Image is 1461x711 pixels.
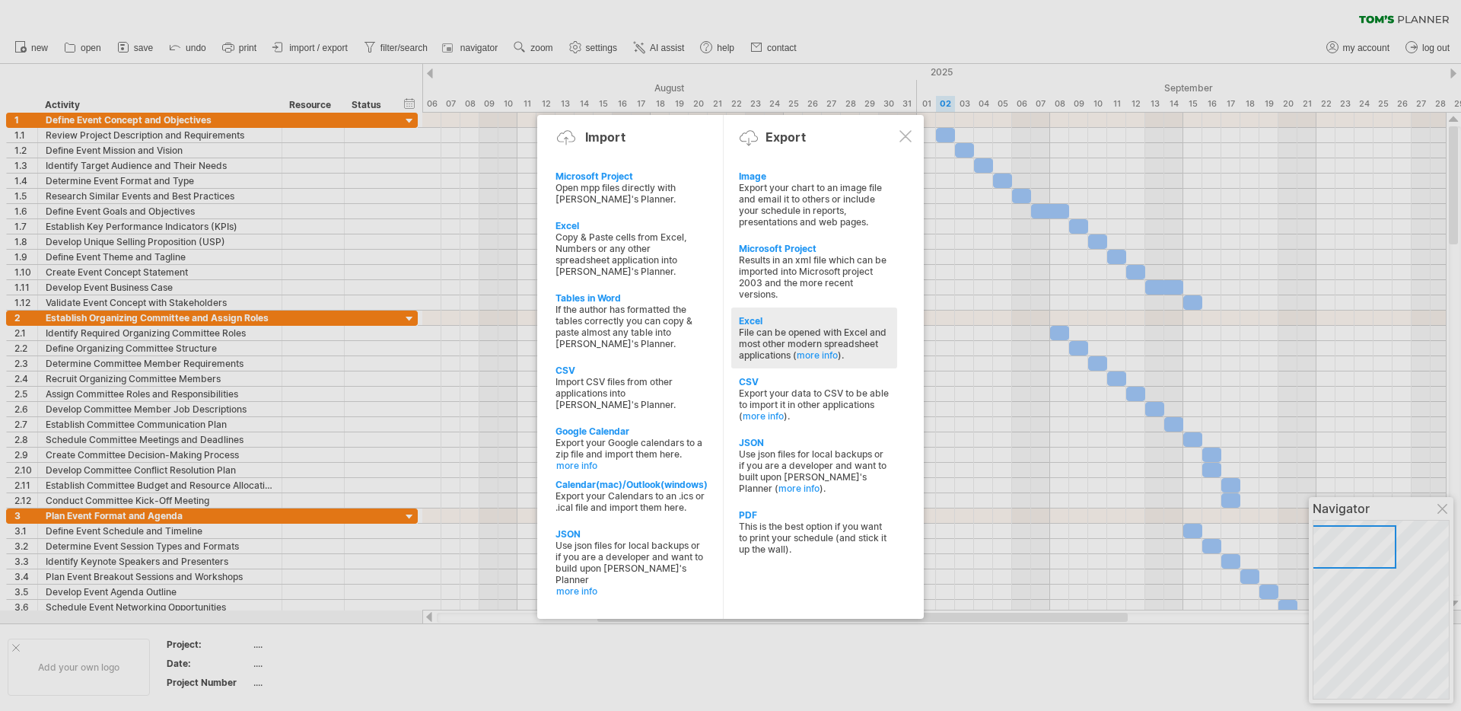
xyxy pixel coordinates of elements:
[739,327,890,361] div: File can be opened with Excel and most other modern spreadsheet applications ( ).
[739,437,890,448] div: JSON
[555,220,706,231] div: Excel
[739,387,890,422] div: Export your data to CSV to be able to import it in other applications ( ).
[739,243,890,254] div: Microsoft Project
[555,231,706,277] div: Copy & Paste cells from Excel, Numbers or any other spreadsheet application into [PERSON_NAME]'s ...
[778,483,820,494] a: more info
[556,585,707,597] a: more info
[739,171,890,182] div: Image
[739,254,890,300] div: Results in an xml file which can be imported into Microsoft project 2003 and the more recent vers...
[739,376,890,387] div: CSV
[585,129,625,145] div: Import
[739,521,890,555] div: This is the best option if you want to print your schedule (and stick it up the wall).
[739,448,890,494] div: Use json files for local backups or if you are a developer and want to built upon [PERSON_NAME]'s...
[556,460,707,471] a: more info
[743,410,784,422] a: more info
[555,304,706,349] div: If the author has formatted the tables correctly you can copy & paste almost any table into [PERS...
[797,349,838,361] a: more info
[766,129,806,145] div: Export
[739,509,890,521] div: PDF
[739,315,890,327] div: Excel
[739,182,890,228] div: Export your chart to an image file and email it to others or include your schedule in reports, pr...
[555,292,706,304] div: Tables in Word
